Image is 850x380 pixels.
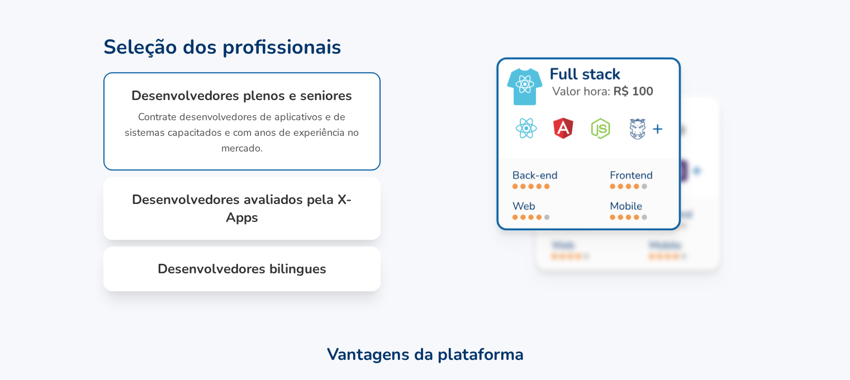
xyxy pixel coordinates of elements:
[122,104,362,156] p: Contrate desenvolvedores de aplicativos e de sistemas capacitados e com anos de experiência no me...
[103,36,341,59] h1: Seleção dos profissionais
[103,345,747,365] h1: Vantagens da plataforma
[121,260,363,278] h1: Desenvolvedores bilingues
[121,191,363,226] h1: Desenvolvedores avaliados pela X-Apps
[122,87,362,104] h1: Desenvolvedores plenos e seniores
